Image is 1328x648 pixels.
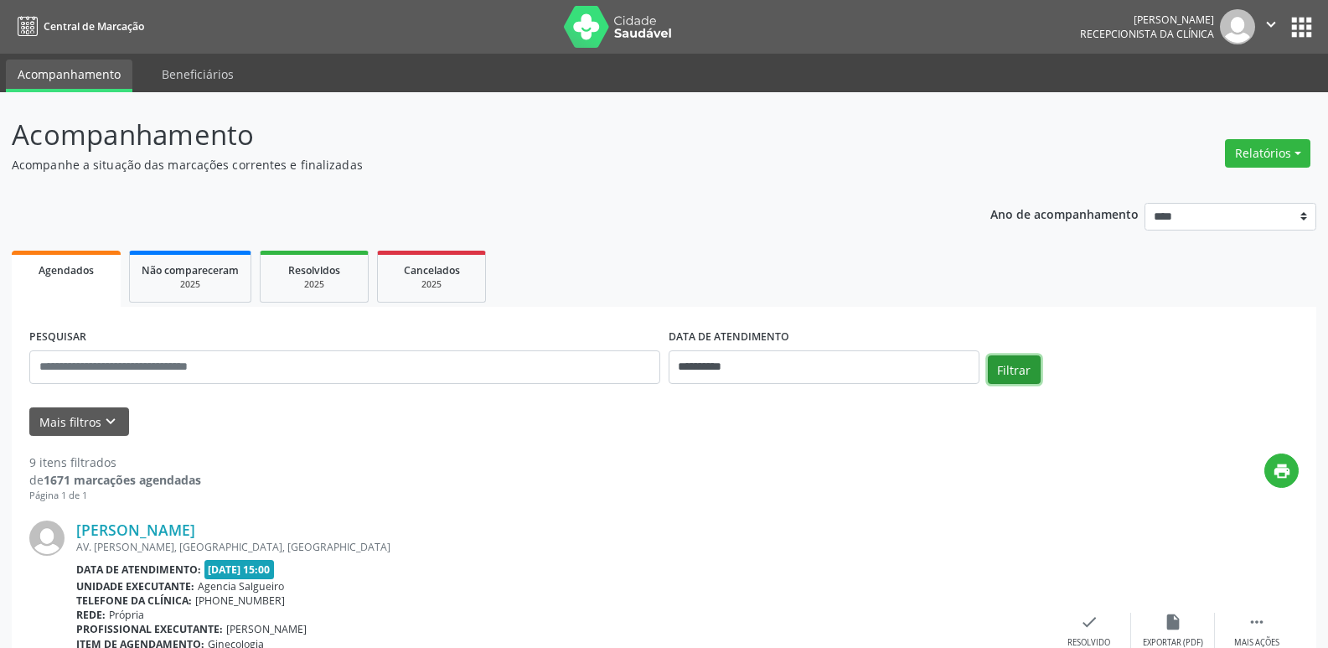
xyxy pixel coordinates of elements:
[390,278,473,291] div: 2025
[195,594,285,608] span: [PHONE_NUMBER]
[150,60,245,89] a: Beneficiários
[1248,613,1266,631] i: 
[76,540,1047,554] div: AV. [PERSON_NAME], [GEOGRAPHIC_DATA], [GEOGRAPHIC_DATA]
[142,278,239,291] div: 2025
[101,412,120,431] i: keyboard_arrow_down
[988,355,1041,384] button: Filtrar
[404,263,460,277] span: Cancelados
[1262,15,1280,34] i: 
[142,263,239,277] span: Não compareceram
[29,324,86,350] label: PESQUISAR
[44,19,144,34] span: Central de Marcação
[76,594,192,608] b: Telefone da clínica:
[1080,27,1214,41] span: Recepcionista da clínica
[1225,139,1310,168] button: Relatórios
[44,472,201,488] strong: 1671 marcações agendadas
[29,471,201,489] div: de
[1287,13,1316,42] button: apps
[12,114,925,156] p: Acompanhamento
[990,203,1139,224] p: Ano de acompanhamento
[76,521,195,539] a: [PERSON_NAME]
[1220,9,1255,44] img: img
[29,407,129,437] button: Mais filtroskeyboard_arrow_down
[198,579,284,594] span: Agencia Salgueiro
[76,622,223,636] b: Profissional executante:
[39,263,94,277] span: Agendados
[226,622,307,636] span: [PERSON_NAME]
[1080,613,1098,631] i: check
[6,60,132,92] a: Acompanhamento
[12,156,925,174] p: Acompanhe a situação das marcações correntes e finalizadas
[29,489,201,503] div: Página 1 de 1
[669,324,789,350] label: DATA DE ATENDIMENTO
[288,263,340,277] span: Resolvidos
[29,454,201,471] div: 9 itens filtrados
[1164,613,1182,631] i: insert_drive_file
[12,13,144,40] a: Central de Marcação
[204,560,275,579] span: [DATE] 15:00
[109,608,144,622] span: Própria
[272,278,356,291] div: 2025
[1080,13,1214,27] div: [PERSON_NAME]
[76,562,201,577] b: Data de atendimento:
[76,608,106,622] b: Rede:
[1273,462,1291,480] i: print
[1255,9,1287,44] button: 
[1264,454,1299,488] button: print
[76,579,194,594] b: Unidade executante:
[29,521,65,556] img: img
